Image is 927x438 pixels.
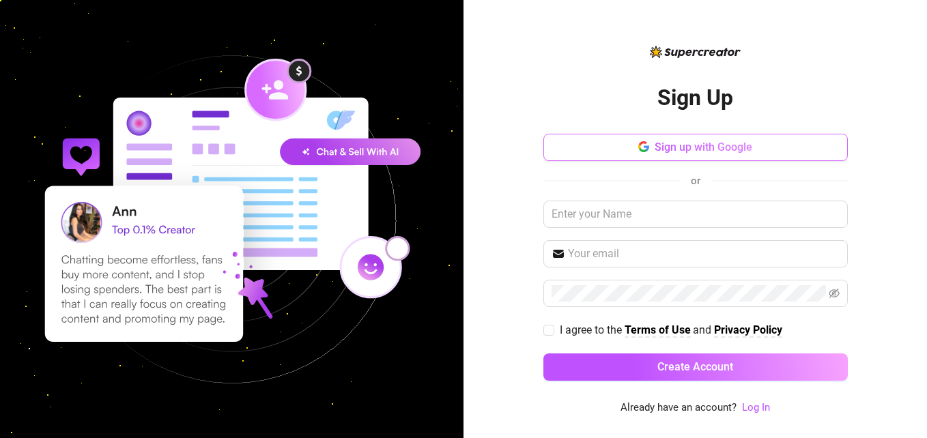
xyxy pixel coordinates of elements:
strong: Privacy Policy [714,323,782,336]
button: Sign up with Google [543,134,848,161]
input: Your email [568,246,840,262]
a: Log In [742,400,770,416]
span: or [691,175,700,187]
span: I agree to the [560,323,625,336]
a: Privacy Policy [714,323,782,338]
button: Create Account [543,353,848,381]
span: Create Account [657,360,733,373]
input: Enter your Name [543,201,848,228]
span: Sign up with Google [655,141,752,154]
span: Already have an account? [621,400,737,416]
span: eye-invisible [829,288,840,299]
a: Log In [742,401,770,413]
strong: Terms of Use [625,323,691,336]
span: and [693,323,714,336]
img: logo-BBDzfeDw.svg [650,46,741,58]
h2: Sign Up [657,84,733,112]
a: Terms of Use [625,323,691,338]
